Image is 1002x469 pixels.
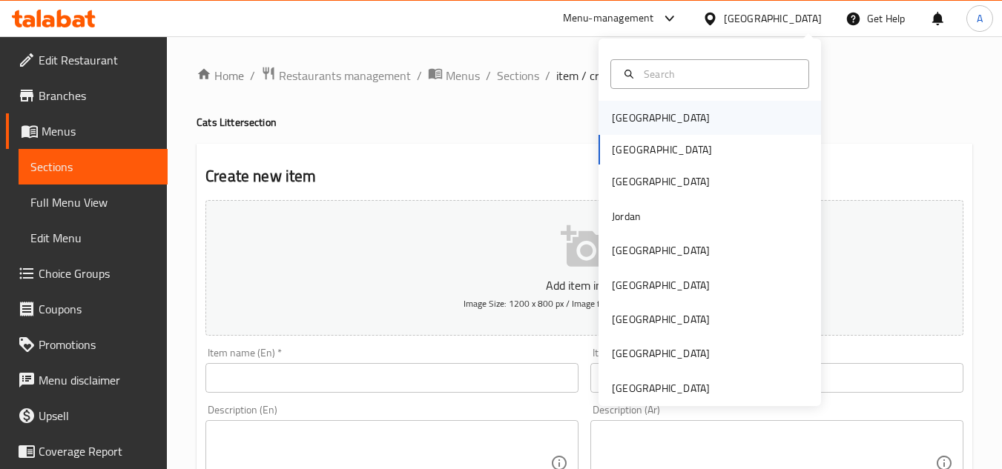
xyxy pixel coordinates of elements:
[612,345,710,362] div: [GEOGRAPHIC_DATA]
[250,67,255,84] li: /
[39,300,156,318] span: Coupons
[446,67,480,84] span: Menus
[19,184,168,220] a: Full Menu View
[6,78,168,113] a: Branches
[6,362,168,398] a: Menu disclaimer
[39,407,156,425] span: Upsell
[612,173,710,190] div: [GEOGRAPHIC_DATA]
[612,277,710,293] div: [GEOGRAPHIC_DATA]
[638,66,800,82] input: Search
[612,242,710,259] div: [GEOGRAPHIC_DATA]
[19,149,168,184] a: Sections
[590,363,963,393] input: Enter name Ar
[19,220,168,256] a: Edit Menu
[6,42,168,78] a: Edit Restaurant
[556,67,622,84] span: item / create
[39,51,156,69] span: Edit Restaurant
[39,371,156,389] span: Menu disclaimer
[428,66,480,85] a: Menus
[30,229,156,247] span: Edit Menu
[486,67,491,84] li: /
[205,200,963,336] button: Add item imageImage Size: 1200 x 800 px / Image formats: jpg, png / 5MB Max.
[228,276,940,294] p: Add item image
[197,115,972,130] h4: Cats Litter section
[6,327,168,362] a: Promotions
[279,67,411,84] span: Restaurants management
[39,87,156,104] span: Branches
[545,67,550,84] li: /
[197,67,244,84] a: Home
[464,295,706,312] span: Image Size: 1200 x 800 px / Image formats: jpg, png / 5MB Max.
[612,208,641,224] div: Jordan
[30,193,156,211] span: Full Menu View
[39,336,156,353] span: Promotions
[42,122,156,140] span: Menus
[39,442,156,460] span: Coverage Report
[724,10,822,27] div: [GEOGRAPHIC_DATA]
[563,10,654,27] div: Menu-management
[6,113,168,149] a: Menus
[612,380,710,396] div: [GEOGRAPHIC_DATA]
[497,67,539,84] a: Sections
[417,67,422,84] li: /
[30,158,156,176] span: Sections
[6,291,168,327] a: Coupons
[6,398,168,433] a: Upsell
[39,265,156,282] span: Choice Groups
[977,10,983,27] span: A
[197,66,972,85] nav: breadcrumb
[205,165,963,187] h2: Create new item
[205,363,579,393] input: Enter name En
[612,110,710,126] div: [GEOGRAPHIC_DATA]
[612,311,710,327] div: [GEOGRAPHIC_DATA]
[6,256,168,291] a: Choice Groups
[6,433,168,469] a: Coverage Report
[261,66,411,85] a: Restaurants management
